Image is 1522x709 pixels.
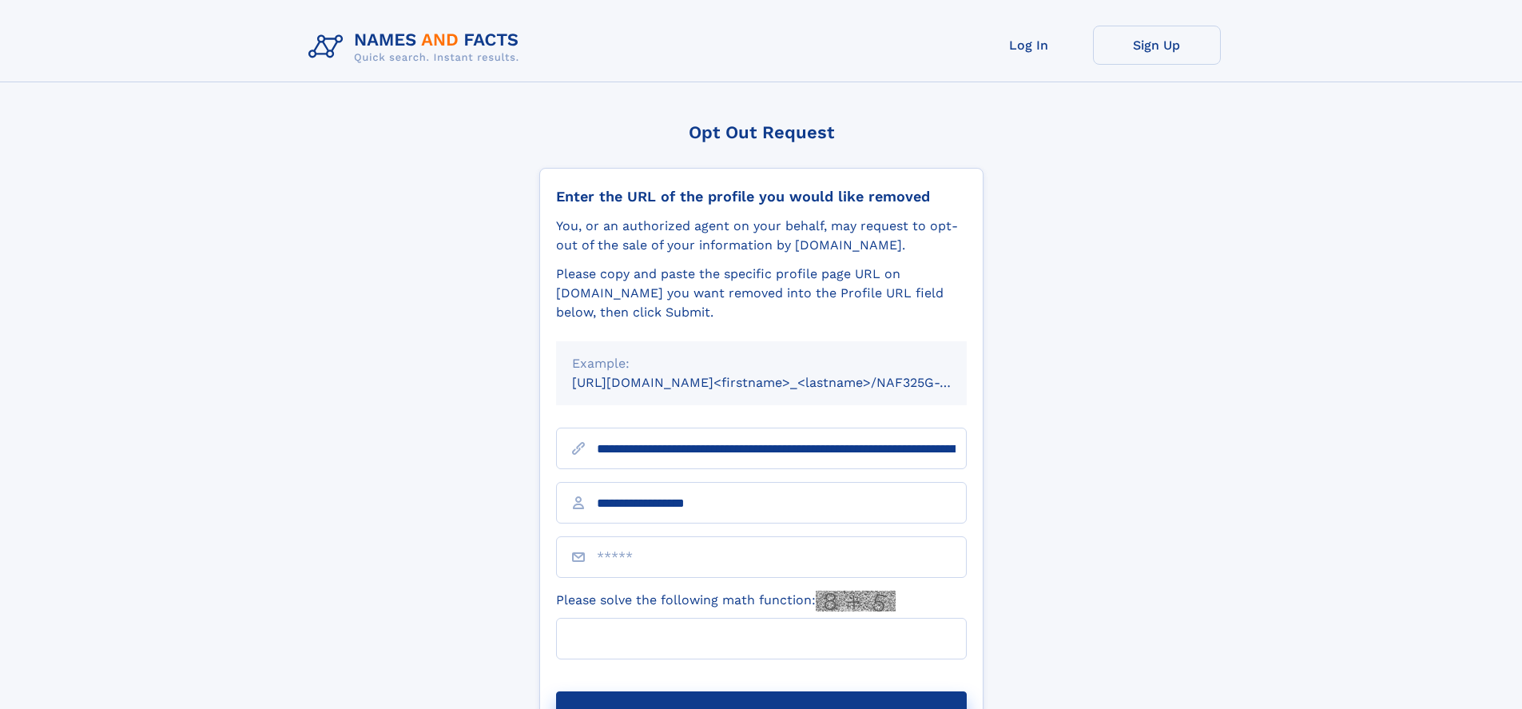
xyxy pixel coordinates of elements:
[556,591,896,611] label: Please solve the following math function:
[1093,26,1221,65] a: Sign Up
[572,375,997,390] small: [URL][DOMAIN_NAME]<firstname>_<lastname>/NAF325G-xxxxxxxx
[572,354,951,373] div: Example:
[556,217,967,255] div: You, or an authorized agent on your behalf, may request to opt-out of the sale of your informatio...
[556,188,967,205] div: Enter the URL of the profile you would like removed
[539,122,984,142] div: Opt Out Request
[302,26,532,69] img: Logo Names and Facts
[965,26,1093,65] a: Log In
[556,265,967,322] div: Please copy and paste the specific profile page URL on [DOMAIN_NAME] you want removed into the Pr...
